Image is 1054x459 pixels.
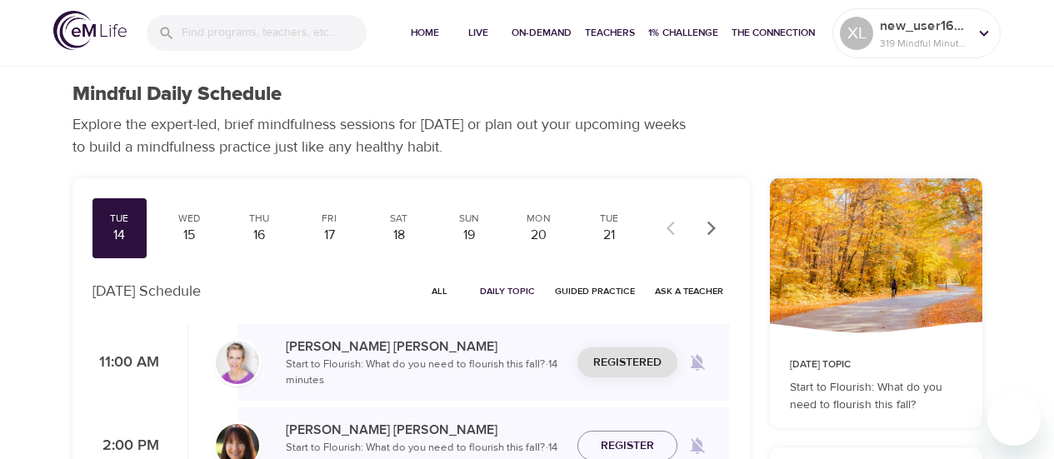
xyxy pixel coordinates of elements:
[593,352,662,373] span: Registered
[790,379,962,414] p: Start to Flourish: What do you need to flourish this fall?
[588,212,630,226] div: Tue
[548,278,642,304] button: Guided Practice
[378,226,420,245] div: 18
[286,337,564,357] p: [PERSON_NAME] [PERSON_NAME]
[92,435,159,457] p: 2:00 PM
[588,226,630,245] div: 21
[655,283,723,299] span: Ask a Teacher
[840,17,873,50] div: XL
[72,113,697,158] p: Explore the expert-led, brief mindfulness sessions for [DATE] or plan out your upcoming weeks to ...
[473,278,542,304] button: Daily Topic
[168,226,210,245] div: 15
[92,280,201,302] p: [DATE] Schedule
[732,24,815,42] span: The Connection
[168,212,210,226] div: Wed
[420,283,460,299] span: All
[518,212,560,226] div: Mon
[987,392,1041,446] iframe: Button to launch messaging window
[238,212,280,226] div: Thu
[99,212,141,226] div: Tue
[238,226,280,245] div: 16
[286,420,564,440] p: [PERSON_NAME] [PERSON_NAME]
[601,436,654,457] span: Register
[555,283,635,299] span: Guided Practice
[99,226,141,245] div: 14
[458,24,498,42] span: Live
[413,278,467,304] button: All
[92,352,159,374] p: 11:00 AM
[53,11,127,50] img: logo
[790,357,962,372] p: [DATE] Topic
[512,24,572,42] span: On-Demand
[182,15,367,51] input: Find programs, teachers, etc...
[286,357,564,389] p: Start to Flourish: What do you need to flourish this fall? · 14 minutes
[448,212,490,226] div: Sun
[216,341,259,384] img: kellyb.jpg
[308,212,350,226] div: Fri
[378,212,420,226] div: Sat
[648,278,730,304] button: Ask a Teacher
[308,226,350,245] div: 17
[480,283,535,299] span: Daily Topic
[518,226,560,245] div: 20
[405,24,445,42] span: Home
[585,24,635,42] span: Teachers
[648,24,718,42] span: 1% Challenge
[448,226,490,245] div: 19
[677,342,717,382] span: Remind me when a class goes live every Tuesday at 11:00 AM
[880,16,968,36] p: new_user1608587756
[72,82,282,107] h1: Mindful Daily Schedule
[880,36,968,51] p: 319 Mindful Minutes
[577,347,677,378] button: Registered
